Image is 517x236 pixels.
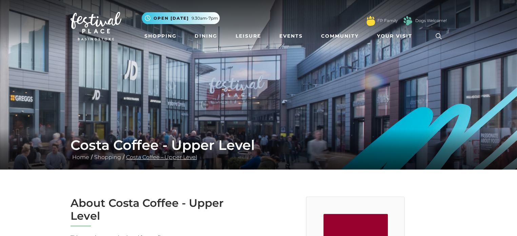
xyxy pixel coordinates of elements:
h1: Costa Coffee - Upper Level [71,137,447,153]
a: Home [71,154,91,160]
a: Costa Coffee - Upper Level [124,154,199,160]
a: FP Family [377,18,398,24]
a: Events [277,30,305,42]
a: Dogs Welcome! [415,18,447,24]
a: Shopping [142,30,179,42]
span: 9.30am-7pm [192,15,218,21]
a: Shopping [93,154,123,160]
span: Your Visit [377,33,412,40]
a: Leisure [233,30,264,42]
a: Community [318,30,361,42]
img: Festival Place Logo [71,12,121,40]
h2: About Costa Coffee - Upper Level [71,197,254,223]
a: Dining [192,30,220,42]
a: Your Visit [374,30,418,42]
button: Open [DATE] 9.30am-7pm [142,12,220,24]
div: / / [65,137,452,161]
span: Open [DATE] [154,15,189,21]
